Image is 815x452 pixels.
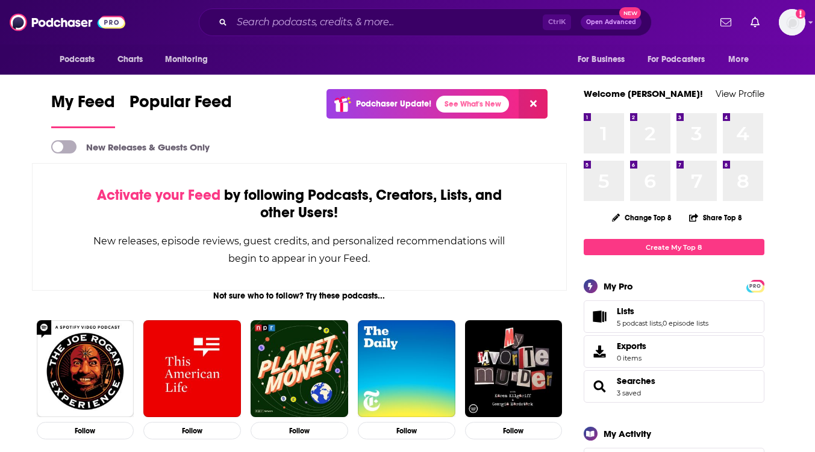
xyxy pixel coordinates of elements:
img: My Favorite Murder with Karen Kilgariff and Georgia Hardstark [465,320,563,418]
button: Change Top 8 [605,210,679,225]
a: Show notifications dropdown [716,12,736,33]
span: Exports [617,341,646,351]
span: 0 items [617,354,646,362]
span: Podcasts [60,51,95,68]
a: 3 saved [617,389,641,397]
a: See What's New [436,96,509,113]
a: Create My Top 8 [584,239,764,255]
div: New releases, episode reviews, guest credits, and personalized recommendations will begin to appe... [93,232,507,267]
button: open menu [640,48,723,71]
a: Charts [110,48,151,71]
button: Follow [251,422,348,439]
button: open menu [720,48,764,71]
p: Podchaser Update! [356,99,431,109]
span: Activate your Feed [97,186,220,204]
button: Follow [143,422,241,439]
svg: Add a profile image [796,9,805,19]
a: Welcome [PERSON_NAME]! [584,88,703,99]
div: by following Podcasts, Creators, Lists, and other Users! [93,187,507,221]
a: View Profile [716,88,764,99]
span: For Business [578,51,625,68]
a: My Feed [51,91,115,128]
span: Open Advanced [586,19,636,25]
button: Follow [37,422,134,439]
a: Searches [617,376,655,386]
span: PRO [748,282,763,291]
img: This American Life [143,320,241,418]
span: More [728,51,749,68]
span: Monitoring [165,51,208,68]
span: Exports [588,343,612,360]
button: Show profile menu [779,9,805,36]
a: New Releases & Guests Only [51,140,210,153]
a: Show notifications dropdown [746,12,764,33]
a: 0 episode lists [663,319,708,327]
span: , [661,319,663,327]
span: Ctrl K [543,14,571,30]
button: open menu [51,48,111,71]
img: The Joe Rogan Experience [37,320,134,418]
img: Podchaser - Follow, Share and Rate Podcasts [10,11,125,34]
span: Searches [584,370,764,403]
button: Follow [465,422,563,439]
span: Popular Feed [130,91,232,119]
a: Popular Feed [130,91,232,128]
button: Follow [358,422,455,439]
img: Planet Money [251,320,348,418]
a: 5 podcast lists [617,319,661,327]
a: Exports [584,335,764,368]
div: My Activity [604,428,651,439]
img: User Profile [779,9,805,36]
a: Lists [617,306,708,317]
button: Open AdvancedNew [581,15,642,29]
span: Lists [584,300,764,333]
span: My Feed [51,91,115,119]
img: The Daily [358,320,455,418]
button: open menu [569,48,640,71]
span: Logged in as Andrea1206 [779,9,805,36]
div: My Pro [604,280,633,292]
div: Not sure who to follow? Try these podcasts... [32,291,567,301]
button: Share Top 8 [689,206,743,229]
span: Charts [117,51,143,68]
a: Searches [588,378,612,395]
input: Search podcasts, credits, & more... [232,13,543,32]
a: Lists [588,308,612,325]
span: New [619,7,641,19]
button: open menu [157,48,223,71]
span: Lists [617,306,634,317]
a: PRO [748,281,763,290]
span: For Podcasters [648,51,705,68]
div: Search podcasts, credits, & more... [199,8,652,36]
